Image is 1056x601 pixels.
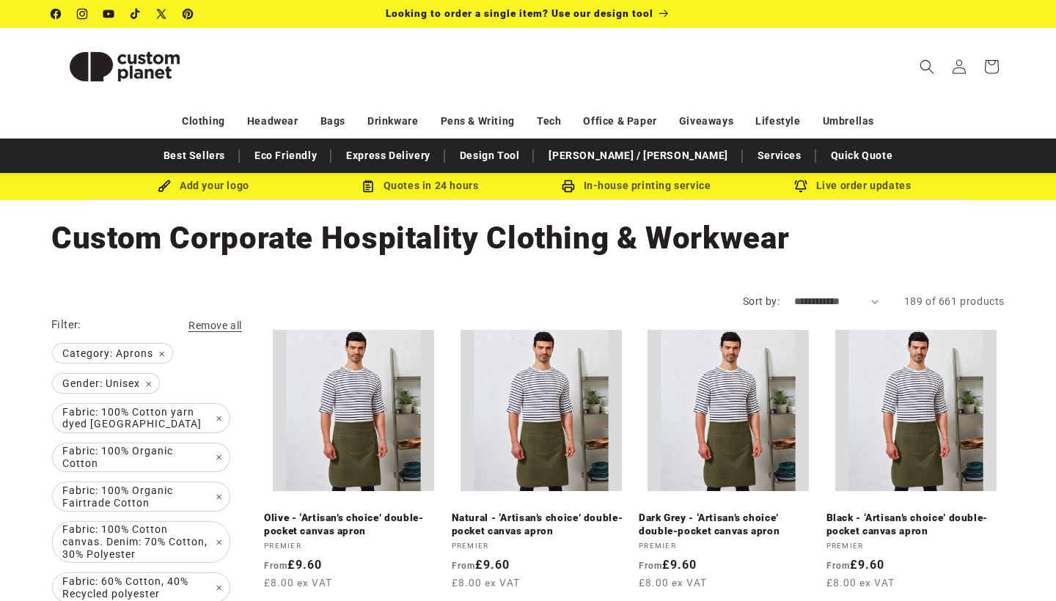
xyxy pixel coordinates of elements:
a: Natural - ‘Artisan’s choice’ double-pocket canvas apron [452,512,631,537]
img: Custom Planet [51,34,198,100]
span: Remove all [188,320,242,331]
h1: Custom Corporate Hospitality Clothing & Workwear [51,218,1005,258]
a: Fabric: 100% Cotton yarn dyed [GEOGRAPHIC_DATA] [51,404,231,432]
img: Order Updates Icon [362,180,375,193]
a: Olive - ‘Artisan’s choice’ double-pocket canvas apron [264,512,443,537]
label: Sort by: [743,295,780,307]
span: Gender: Unisex [53,374,159,393]
a: Custom Planet [46,28,204,105]
a: Dark Grey - ‘Artisan’s choice’ double-pocket canvas apron [639,512,818,537]
a: Services [750,143,809,169]
a: Drinkware [367,108,418,134]
span: 189 of 661 products [904,295,1005,307]
a: Fabric: 100% Organic Fairtrade Cotton [51,482,231,511]
iframe: Chat Widget [804,443,1056,601]
span: Looking to order a single item? Use our design tool [386,7,653,19]
span: Category: Aprons [53,344,172,363]
img: In-house printing [562,180,575,193]
a: Pens & Writing [441,108,515,134]
div: Add your logo [95,177,312,195]
div: In-house printing service [528,177,744,195]
a: Eco Friendly [247,143,324,169]
a: Quick Quote [824,143,901,169]
a: [PERSON_NAME] / [PERSON_NAME] [541,143,735,169]
img: Brush Icon [158,180,171,193]
a: Lifestyle [755,108,800,134]
a: Headwear [247,108,298,134]
a: Giveaways [679,108,733,134]
h2: Filter: [51,317,81,333]
a: Gender: Unisex [51,374,161,393]
span: Fabric: 100% Organic Cotton [53,443,230,472]
div: Quotes in 24 hours [312,177,528,195]
a: Office & Paper [583,108,656,134]
a: Remove all [188,317,242,335]
a: Express Delivery [339,143,438,169]
span: Fabric: 100% Cotton canvas. Denim: 70% Cotton, 30% Polyester [53,522,230,562]
div: Live order updates [744,177,961,195]
a: Design Tool [452,143,527,169]
a: Umbrellas [823,108,874,134]
a: Clothing [182,108,225,134]
a: Fabric: 100% Cotton canvas. Denim: 70% Cotton, 30% Polyester [51,522,231,562]
a: Bags [320,108,345,134]
img: Order updates [794,180,807,193]
span: Fabric: 100% Cotton yarn dyed [GEOGRAPHIC_DATA] [53,404,230,432]
a: Best Sellers [156,143,232,169]
a: Fabric: 100% Organic Cotton [51,443,231,472]
a: Tech [537,108,561,134]
summary: Search [911,51,943,83]
span: Fabric: 100% Organic Fairtrade Cotton [53,482,230,511]
a: Category: Aprons [51,344,174,363]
